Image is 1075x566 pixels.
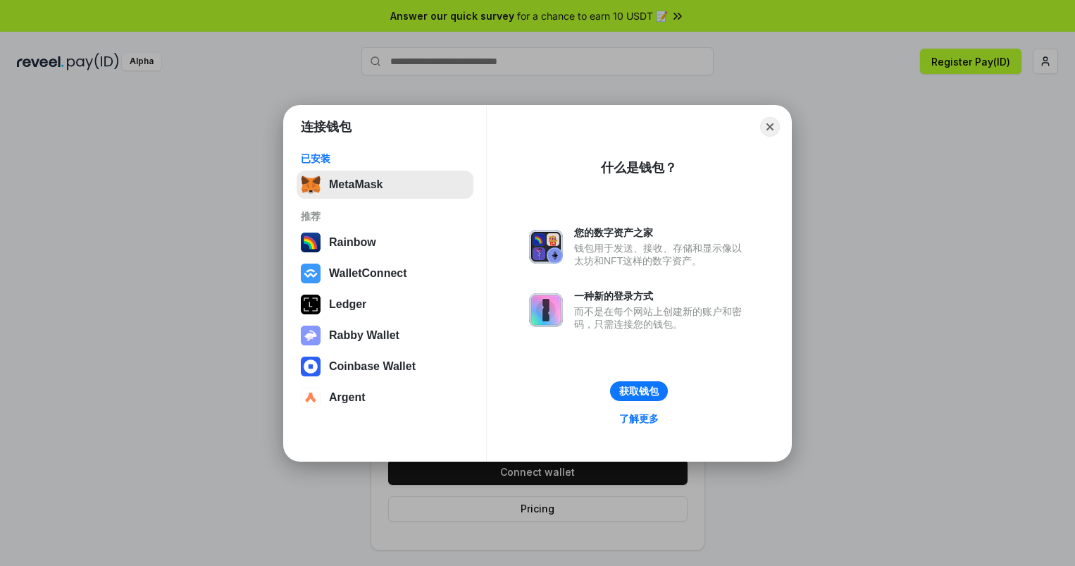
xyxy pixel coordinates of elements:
img: svg+xml,%3Csvg%20width%3D%2228%22%20height%3D%2228%22%20viewBox%3D%220%200%2028%2028%22%20fill%3D... [301,357,321,376]
button: Rainbow [297,228,473,257]
img: svg+xml,%3Csvg%20xmlns%3D%22http%3A%2F%2Fwww.w3.org%2F2000%2Fsvg%22%20fill%3D%22none%22%20viewBox... [529,293,563,327]
img: svg+xml,%3Csvg%20width%3D%2228%22%20height%3D%2228%22%20viewBox%3D%220%200%2028%2028%22%20fill%3D... [301,388,321,407]
button: Ledger [297,290,473,319]
a: 了解更多 [611,410,667,428]
img: svg+xml,%3Csvg%20width%3D%22120%22%20height%3D%22120%22%20viewBox%3D%220%200%20120%20120%22%20fil... [301,233,321,252]
div: 推荐 [301,210,469,223]
div: Argent [329,391,366,404]
img: svg+xml,%3Csvg%20xmlns%3D%22http%3A%2F%2Fwww.w3.org%2F2000%2Fsvg%22%20width%3D%2228%22%20height%3... [301,295,321,314]
button: Coinbase Wallet [297,352,473,381]
div: 什么是钱包？ [601,159,677,176]
img: svg+xml,%3Csvg%20fill%3D%22none%22%20height%3D%2233%22%20viewBox%3D%220%200%2035%2033%22%20width%... [301,175,321,195]
button: Rabby Wallet [297,321,473,350]
img: svg+xml,%3Csvg%20xmlns%3D%22http%3A%2F%2Fwww.w3.org%2F2000%2Fsvg%22%20fill%3D%22none%22%20viewBox... [529,230,563,264]
div: Rabby Wallet [329,329,399,342]
div: 了解更多 [619,412,659,425]
div: WalletConnect [329,267,407,280]
div: 获取钱包 [619,385,659,398]
div: 钱包用于发送、接收、存储和显示像以太坊和NFT这样的数字资产。 [574,242,749,267]
div: MetaMask [329,178,383,191]
button: Close [760,117,780,137]
img: svg+xml,%3Csvg%20xmlns%3D%22http%3A%2F%2Fwww.w3.org%2F2000%2Fsvg%22%20fill%3D%22none%22%20viewBox... [301,326,321,345]
button: Argent [297,383,473,412]
div: 一种新的登录方式 [574,290,749,302]
button: WalletConnect [297,259,473,288]
h1: 连接钱包 [301,118,352,135]
img: svg+xml,%3Csvg%20width%3D%2228%22%20height%3D%2228%22%20viewBox%3D%220%200%2028%2028%22%20fill%3D... [301,264,321,283]
button: 获取钱包 [610,381,668,401]
div: Coinbase Wallet [329,360,416,373]
div: 已安装 [301,152,469,165]
div: 而不是在每个网站上创建新的账户和密码，只需连接您的钱包。 [574,305,749,331]
div: 您的数字资产之家 [574,226,749,239]
div: Ledger [329,298,366,311]
button: MetaMask [297,171,473,199]
div: Rainbow [329,236,376,249]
